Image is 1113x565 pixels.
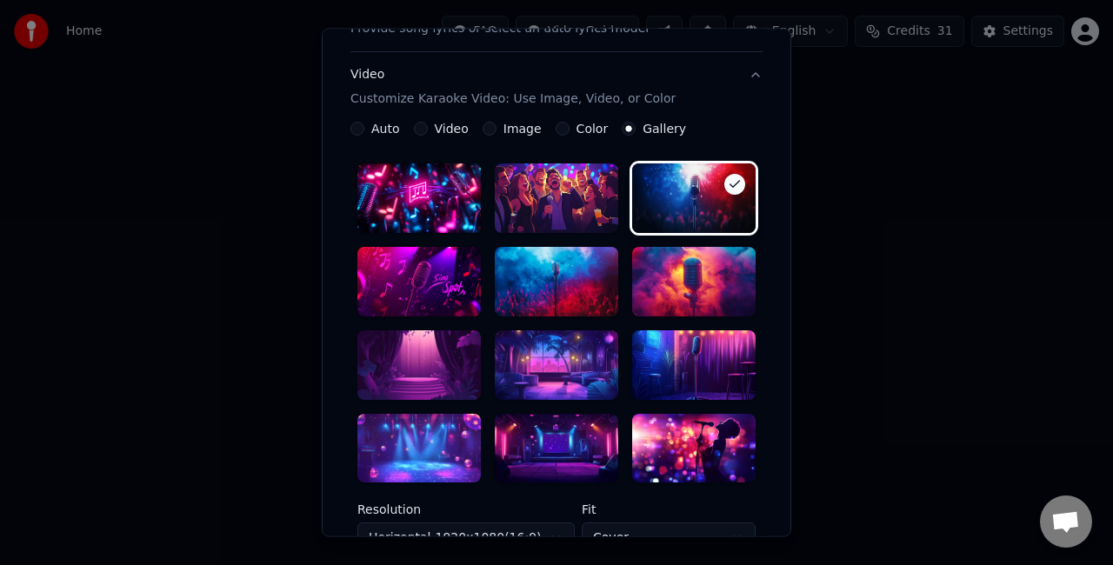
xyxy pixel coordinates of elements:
[357,504,575,516] label: Resolution
[503,123,542,135] label: Image
[350,90,676,108] p: Customize Karaoke Video: Use Image, Video, or Color
[350,52,763,122] button: VideoCustomize Karaoke Video: Use Image, Video, or Color
[435,123,469,135] label: Video
[371,123,400,135] label: Auto
[576,123,609,135] label: Color
[350,20,649,37] p: Provide song lyrics or select an auto lyrics model
[582,504,756,516] label: Fit
[643,123,686,135] label: Gallery
[350,66,676,108] div: Video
